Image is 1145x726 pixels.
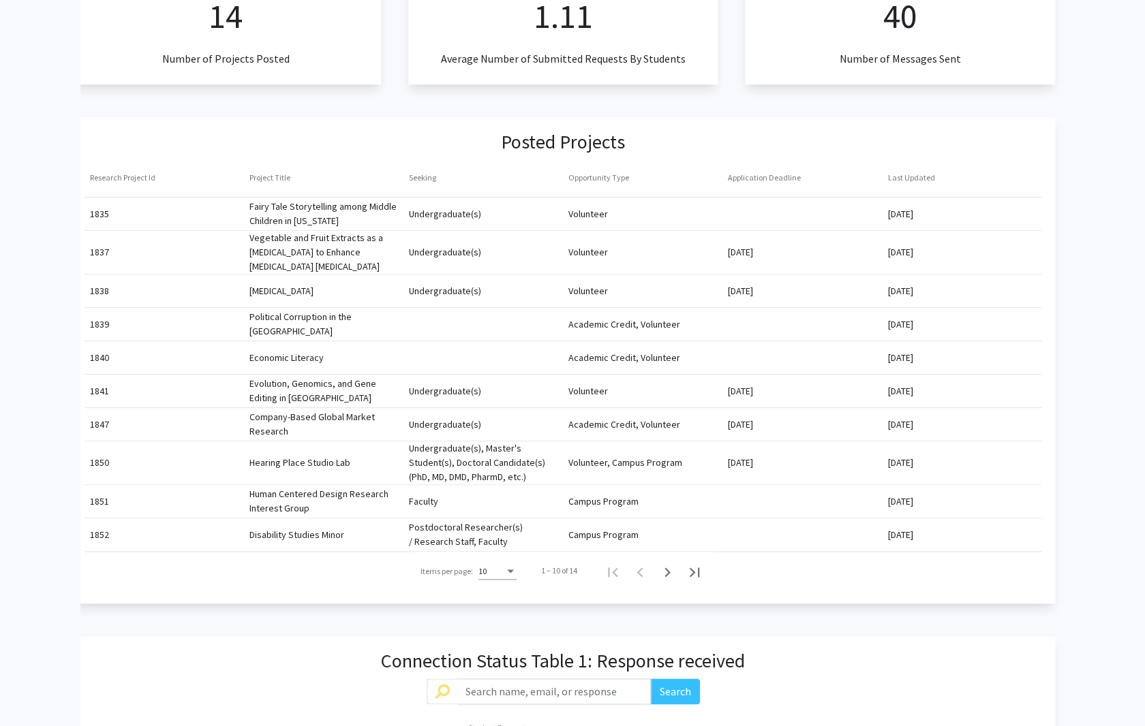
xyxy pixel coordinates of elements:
mat-cell: [DATE] [882,236,1041,269]
button: Search [651,678,700,704]
mat-header-cell: Research Project Id [85,159,244,197]
button: Next page [654,557,681,584]
mat-cell: [DATE] [882,308,1041,341]
mat-cell: Economic Literacy [244,341,403,374]
mat-cell: 1835 [85,198,244,230]
mat-cell: Undergraduate(s) [403,375,563,407]
mat-cell: Volunteer [563,274,722,307]
mat-cell: 1850 [85,447,244,479]
mat-header-cell: Last Updated [882,159,1041,197]
mat-cell: Company-Based Global Market Research [244,408,403,441]
mat-header-cell: Seeking [403,159,563,197]
mat-cell: Undergraduate(s) [403,198,563,230]
mat-cell: [DATE] [882,408,1041,441]
button: Last page [681,557,708,584]
mat-header-cell: Project Title [244,159,403,197]
mat-cell: [DATE] [882,447,1041,479]
h3: Number of Projects Posted [162,52,290,65]
mat-cell: Campus Program [563,485,722,518]
button: Previous page [626,557,654,584]
mat-cell: 1837 [85,236,244,269]
mat-cell: Volunteer [563,198,722,230]
mat-cell: Undergraduate(s), Master's Student(s), Doctoral Candidate(s) (PhD, MD, DMD, PharmD, etc.) [403,441,563,484]
mat-cell: [DATE] [882,375,1041,407]
div: 1 – 10 of 14 [541,565,577,577]
mat-header-cell: Opportunity Type [563,159,722,197]
mat-cell: 1840 [85,341,244,374]
mat-cell: Human Centered Design Research Interest Group [244,485,403,518]
mat-cell: [DATE] [882,485,1041,518]
mat-cell: Academic Credit, Volunteer [563,408,722,441]
mat-cell: Fairy Tale Storytelling among Middle Children in [US_STATE] [244,198,403,230]
mat-cell: Academic Credit, Volunteer [563,308,722,341]
mat-cell: Undergraduate(s) [403,274,563,307]
mat-cell: Undergraduate(s) [403,408,563,441]
h3: Number of Messages Sent [840,52,961,65]
button: First page [599,557,626,584]
mat-cell: Undergraduate(s) [403,236,563,269]
mat-cell: 1841 [85,375,244,407]
mat-cell: [DATE] [722,375,882,407]
mat-cell: Faculty [403,485,563,518]
mat-select: Items per page: [478,567,517,577]
mat-cell: 1838 [85,274,244,307]
mat-cell: Vegetable and Fruit Extracts as a [MEDICAL_DATA] to Enhance [MEDICAL_DATA] [MEDICAL_DATA] [244,231,403,274]
mat-header-cell: Application Deadline [722,159,882,197]
mat-cell: Volunteer [563,236,722,269]
mat-cell: 1847 [85,408,244,441]
mat-cell: Academic Credit, Volunteer [563,341,722,374]
iframe: Chat [10,665,58,716]
mat-cell: 1839 [85,308,244,341]
mat-cell: Evolution, Genomics, and Gene Editing in [GEOGRAPHIC_DATA] [244,375,403,407]
mat-cell: 1852 [85,518,244,551]
mat-cell: [DATE] [722,236,882,269]
mat-cell: [DATE] [722,447,882,479]
mat-cell: Postdoctoral Researcher(s) / Research Staff, Faculty [403,518,563,551]
mat-cell: [DATE] [882,274,1041,307]
mat-cell: Volunteer [563,375,722,407]
span: 10 [478,566,487,576]
mat-cell: [DATE] [722,274,882,307]
h3: Connection Status Table 1: Response received [381,650,745,673]
h3: Posted Projects [501,131,625,154]
mat-cell: [DATE] [882,198,1041,230]
h3: Average Number of Submitted Requests By Students [441,52,686,65]
mat-cell: [DATE] [882,518,1041,551]
mat-cell: 1851 [85,485,244,518]
mat-cell: [DATE] [882,341,1041,374]
mat-cell: Campus Program [563,518,722,551]
mat-cell: [DATE] [722,408,882,441]
mat-cell: Volunteer, Campus Program [563,447,722,479]
input: Search name, email, or response [457,678,651,704]
mat-cell: [MEDICAL_DATA] [244,274,403,307]
mat-cell: Disability Studies Minor [244,518,403,551]
mat-cell: Hearing Place Studio Lab [244,447,403,479]
mat-cell: Political Corruption in the [GEOGRAPHIC_DATA] [244,308,403,341]
div: Items per page: [421,565,473,578]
